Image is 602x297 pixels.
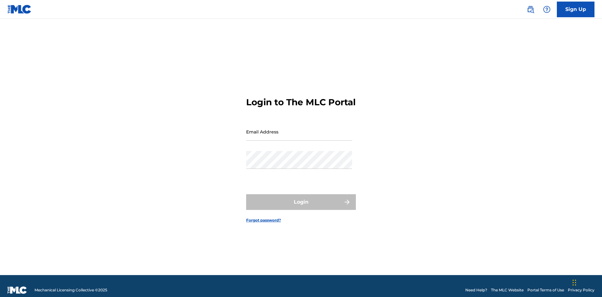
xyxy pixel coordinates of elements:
img: help [543,6,551,13]
a: Portal Terms of Use [527,287,564,293]
a: Need Help? [465,287,487,293]
img: logo [8,286,27,294]
a: Sign Up [557,2,594,17]
div: Help [541,3,553,16]
h3: Login to The MLC Portal [246,97,356,108]
a: The MLC Website [491,287,524,293]
a: Public Search [524,3,537,16]
img: MLC Logo [8,5,32,14]
a: Privacy Policy [568,287,594,293]
div: Drag [573,273,576,292]
img: search [527,6,534,13]
a: Forgot password? [246,217,281,223]
span: Mechanical Licensing Collective © 2025 [34,287,107,293]
iframe: Chat Widget [571,267,602,297]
